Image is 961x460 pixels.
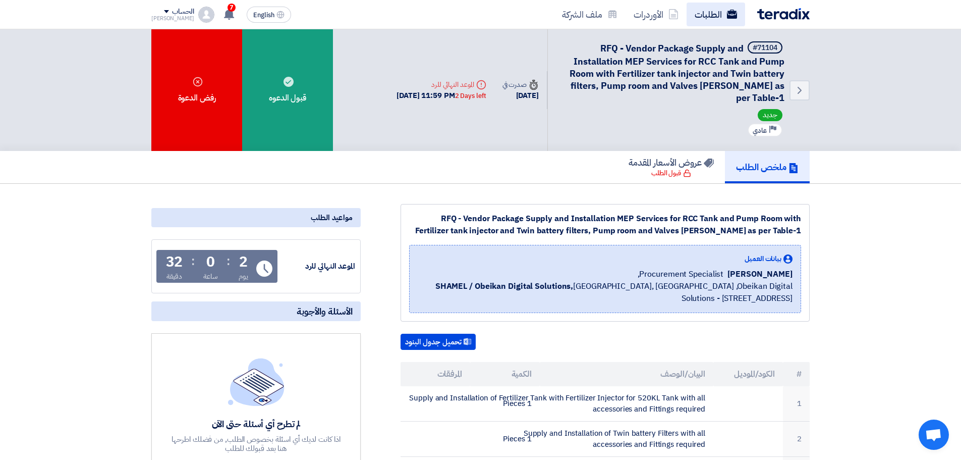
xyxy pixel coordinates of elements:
[540,362,714,386] th: البيان/الوصف
[418,280,793,304] span: [GEOGRAPHIC_DATA], [GEOGRAPHIC_DATA] ,Obeikan Digital Solutions - [STREET_ADDRESS]
[171,435,342,453] div: اذا كانت لديك أي اسئلة بخصوص الطلب, من فضلك اطرحها هنا بعد قبولك للطلب
[166,271,182,282] div: دقيقة
[242,29,333,151] div: قبول الدعوه
[758,109,782,121] span: جديد
[228,358,285,405] img: empty_state_list.svg
[725,151,810,183] a: ملخص الطلب
[228,4,236,12] span: 7
[783,362,810,386] th: #
[279,261,355,272] div: الموعد النهائي للرد
[560,41,784,104] h5: RFQ - Vendor Package Supply and Installation MEP Services for RCC Tank and Pump Room with Fertili...
[239,255,248,269] div: 2
[166,255,183,269] div: 32
[757,8,810,20] img: Teradix logo
[919,420,949,450] a: Open chat
[617,151,725,183] a: عروض الأسعار المقدمة قبول الطلب
[502,79,539,90] div: صدرت في
[727,268,793,280] span: [PERSON_NAME]
[297,305,353,317] span: الأسئلة والأجوبة
[687,3,745,26] a: الطلبات
[736,161,799,173] h5: ملخص الطلب
[172,8,194,16] div: الحساب
[554,3,626,26] a: ملف الشركة
[570,41,784,105] span: RFQ - Vendor Package Supply and Installation MEP Services for RCC Tank and Pump Room with Fertili...
[401,362,470,386] th: المرفقات
[409,213,801,237] div: RFQ - Vendor Package Supply and Installation MEP Services for RCC Tank and Pump Room with Fertili...
[638,268,724,280] span: Procurement Specialist,
[253,12,274,19] span: English
[171,418,342,430] div: لم تطرح أي أسئلة حتى الآن
[151,208,361,227] div: مواعيد الطلب
[745,253,781,264] span: بيانات العميل
[397,90,486,101] div: [DATE] 11:59 PM
[629,157,714,168] h5: عروض الأسعار المقدمة
[470,421,540,456] td: 1 Pieces
[397,79,486,90] div: الموعد النهائي للرد
[753,44,777,52] div: #71104
[203,271,218,282] div: ساعة
[470,386,540,422] td: 1 Pieces
[198,7,214,23] img: profile_test.png
[455,91,486,101] div: 2 Days left
[713,362,783,386] th: الكود/الموديل
[401,334,476,350] button: تحميل جدول البنود
[435,280,574,292] b: SHAMEL / Obeikan Digital Solutions,
[626,3,687,26] a: الأوردرات
[239,271,248,282] div: يوم
[151,29,242,151] div: رفض الدعوة
[651,168,691,178] div: قبول الطلب
[470,362,540,386] th: الكمية
[540,421,714,456] td: Supply and Installation of Twin battery Filters with all accessories and Fittings required
[783,386,810,422] td: 1
[151,16,194,21] div: [PERSON_NAME]
[502,90,539,101] div: [DATE]
[227,252,230,270] div: :
[206,255,215,269] div: 0
[783,421,810,456] td: 2
[247,7,291,23] button: English
[191,252,195,270] div: :
[753,126,767,135] span: عادي
[540,386,714,422] td: Supply and Installation of Fertilizer Tank with Fertilizer Injector for 520KL Tank with all acces...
